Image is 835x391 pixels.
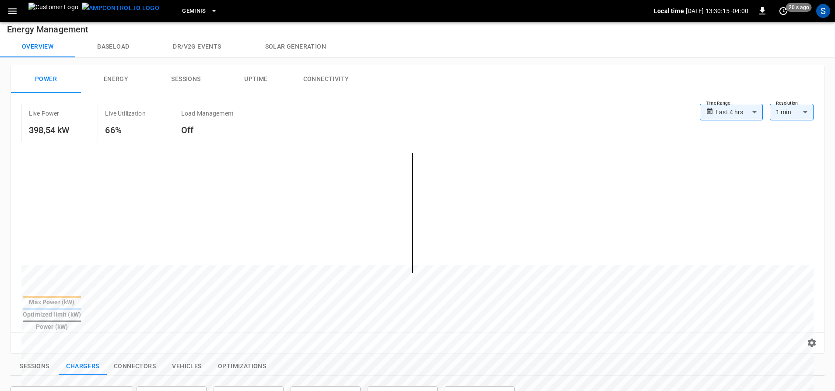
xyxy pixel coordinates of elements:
[706,100,730,107] label: Time Range
[28,3,78,19] img: Customer Logo
[182,6,206,16] span: Geminis
[105,109,145,118] p: Live Utilization
[221,65,291,93] button: Uptime
[816,4,830,18] div: profile-icon
[105,123,145,137] h6: 66%
[163,357,211,376] button: show latest vehicles
[107,357,163,376] button: show latest connectors
[243,36,348,57] button: Solar generation
[776,4,790,18] button: set refresh interval
[151,36,243,57] button: Dr/V2G events
[151,65,221,93] button: Sessions
[11,357,59,376] button: show latest sessions
[776,100,798,107] label: Resolution
[654,7,684,15] p: Local time
[211,357,273,376] button: show latest optimizations
[716,104,763,120] div: Last 4 hrs
[179,3,221,20] button: Geminis
[59,357,107,376] button: show latest charge points
[82,3,159,14] img: ampcontrol.io logo
[181,109,234,118] p: Load Management
[81,65,151,93] button: Energy
[770,104,814,120] div: 1 min
[291,65,361,93] button: Connectivity
[75,36,151,57] button: Baseload
[29,109,60,118] p: Live Power
[686,7,748,15] p: [DATE] 13:30:15 -04:00
[29,123,70,137] h6: 398,54 kW
[786,3,812,12] span: 20 s ago
[11,65,81,93] button: Power
[181,123,234,137] h6: Off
